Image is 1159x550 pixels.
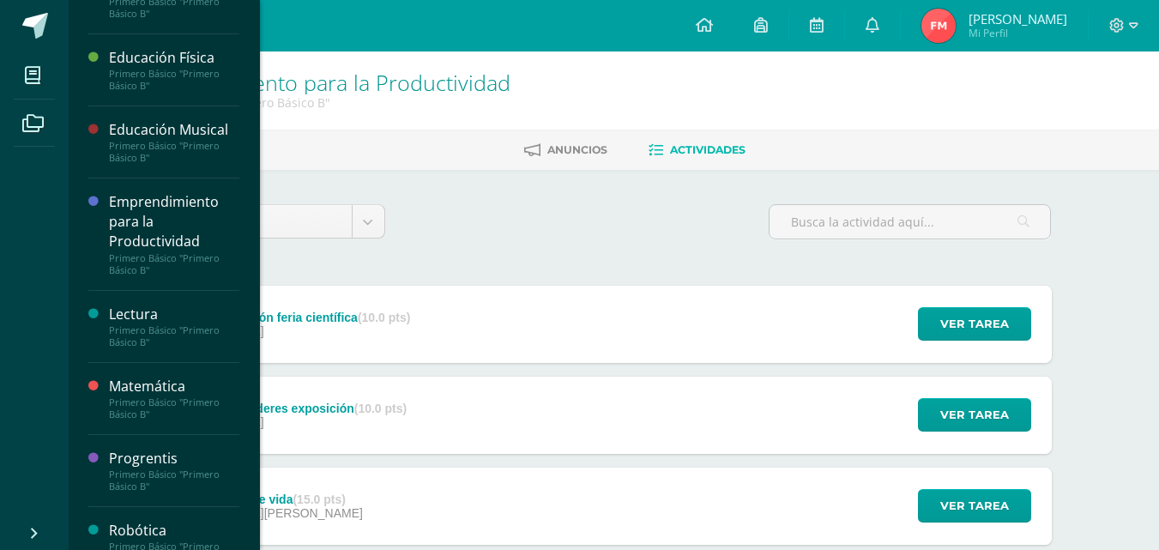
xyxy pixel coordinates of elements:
[109,252,239,276] div: Primero Básico "Primero Básico B"
[196,493,362,506] div: Proyecto de vida
[109,120,239,164] a: Educación MusicalPrimero Básico "Primero Básico B"
[190,205,339,238] span: Unidad 3
[109,48,239,92] a: Educación FísicaPrimero Básico "Primero Básico B"
[109,192,239,251] div: Emprendimiento para la Productividad
[293,493,345,506] strong: (15.0 pts)
[226,506,363,520] span: [DATE][PERSON_NAME]
[109,396,239,420] div: Primero Básico "Primero Básico B"
[109,449,239,468] div: Progrentis
[109,120,239,140] div: Educación Musical
[178,205,384,238] a: Unidad 3
[940,399,1009,431] span: Ver tarea
[109,305,239,324] div: Lectura
[109,68,239,92] div: Primero Básico "Primero Básico B"
[109,140,239,164] div: Primero Básico "Primero Básico B"
[358,311,410,324] strong: (10.0 pts)
[109,305,239,348] a: LecturaPrimero Básico "Primero Básico B"
[196,402,407,415] div: Tipos de líderes exposición
[770,205,1050,239] input: Busca la actividad aquí...
[524,136,607,164] a: Anuncios
[921,9,956,43] img: e7e831ab183abe764ca085a59fd3502c.png
[940,308,1009,340] span: Ver tarea
[940,490,1009,522] span: Ver tarea
[649,136,746,164] a: Actividades
[969,10,1067,27] span: [PERSON_NAME]
[109,48,239,68] div: Educación Física
[918,398,1031,432] button: Ver tarea
[134,94,510,111] div: Primero Básico 'Primero Básico B'
[109,377,239,420] a: MatemáticaPrimero Básico "Primero Básico B"
[969,26,1067,40] span: Mi Perfil
[109,468,239,493] div: Primero Básico "Primero Básico B"
[354,402,407,415] strong: (10.0 pts)
[109,324,239,348] div: Primero Básico "Primero Básico B"
[918,489,1031,523] button: Ver tarea
[134,68,510,97] a: Emprendimiento para la Productividad
[109,377,239,396] div: Matemática
[109,192,239,275] a: Emprendimiento para la ProductividadPrimero Básico "Primero Básico B"
[670,143,746,156] span: Actividades
[134,70,510,94] h1: Emprendimiento para la Productividad
[918,307,1031,341] button: Ver tarea
[109,521,239,541] div: Robótica
[547,143,607,156] span: Anuncios
[109,449,239,493] a: ProgrentisPrimero Básico "Primero Básico B"
[196,311,410,324] div: Investigación feria científica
